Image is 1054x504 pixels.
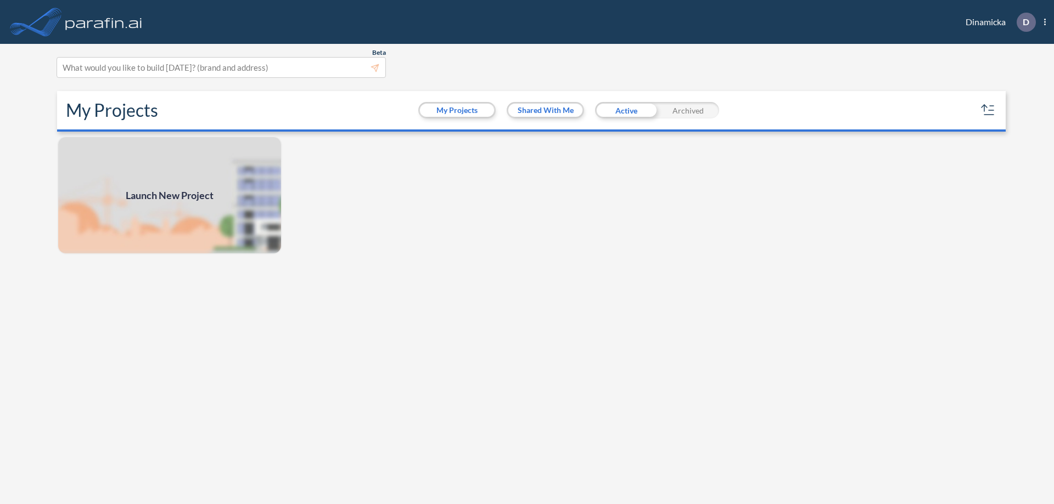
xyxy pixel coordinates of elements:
[66,100,158,121] h2: My Projects
[57,136,282,254] img: add
[57,136,282,254] a: Launch New Project
[1023,17,1029,27] p: D
[63,11,144,33] img: logo
[595,102,657,118] div: Active
[979,101,997,119] button: sort
[126,188,214,203] span: Launch New Project
[508,104,582,117] button: Shared With Me
[372,48,386,57] span: Beta
[949,13,1046,32] div: Dinamicka
[657,102,719,118] div: Archived
[420,104,494,117] button: My Projects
